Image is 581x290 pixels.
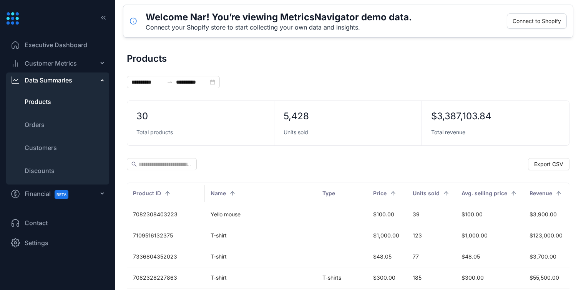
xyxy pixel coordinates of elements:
td: $300.00 [455,267,523,288]
span: Financial [25,185,75,203]
span: Connect to Shopify [513,17,561,25]
span: Contact [25,218,48,227]
button: Connect to Shopify [507,13,567,29]
span: Name [211,189,226,198]
span: Total products [136,129,173,136]
td: $1,000.00 [455,225,523,246]
h1: Products [127,54,167,64]
h5: Welcome Nar! You’re viewing MetricsNavigator demo data. [146,11,412,23]
span: Export CSV [534,160,563,168]
span: Customer Metrics [25,59,77,68]
span: search [131,161,137,167]
td: 185 [407,267,455,288]
span: Executive Dashboard [25,40,87,49]
td: 39 [407,204,455,225]
div: Connect your Shopify store to start collecting your own data and insights. [146,23,412,31]
span: Total revenue [431,129,465,136]
th: Type [316,183,367,204]
span: Avg. selling price [461,189,507,198]
button: Export CSV [528,158,569,170]
td: T-shirt [204,225,316,246]
th: Product ID [127,183,204,204]
span: BETA [55,190,68,199]
td: $3,700.00 [523,246,569,267]
td: 7082328227863 [127,267,204,288]
td: $48.05 [455,246,523,267]
div: $3,387,103.84 [431,110,491,122]
th: Revenue [523,183,569,204]
span: Orders [25,120,45,129]
div: 30 [136,110,148,122]
td: $123,000.00 [523,225,569,246]
div: 5,428 [284,110,309,122]
td: $100.00 [367,204,407,225]
div: Data Summaries [25,76,72,85]
td: $100.00 [455,204,523,225]
td: 77 [407,246,455,267]
span: Units sold [413,189,440,198]
span: swap-right [167,79,173,85]
td: $3,900.00 [523,204,569,225]
span: Discounts [25,166,55,175]
td: $48.05 [367,246,407,267]
span: Units sold [284,129,308,136]
td: 7336804352023 [127,246,204,267]
td: 7082308403223 [127,204,204,225]
td: 123 [407,225,455,246]
span: Product ID [133,189,161,198]
td: $55,500.00 [523,267,569,288]
td: $1,000.00 [367,225,407,246]
td: T-shirt [204,246,316,267]
td: T-shirts [316,267,367,288]
td: $300.00 [367,267,407,288]
span: Revenue [530,189,552,198]
td: Yello mouse [204,204,316,225]
th: Price [367,183,407,204]
span: to [167,79,173,85]
th: Name [204,183,316,204]
th: Avg. selling price [455,183,523,204]
span: Products [25,97,51,106]
span: Settings [25,238,48,247]
td: T-shirt [204,267,316,288]
td: 7109516132375 [127,225,204,246]
th: Units sold [407,183,455,204]
span: Price [373,189,387,198]
span: Customers [25,143,57,152]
